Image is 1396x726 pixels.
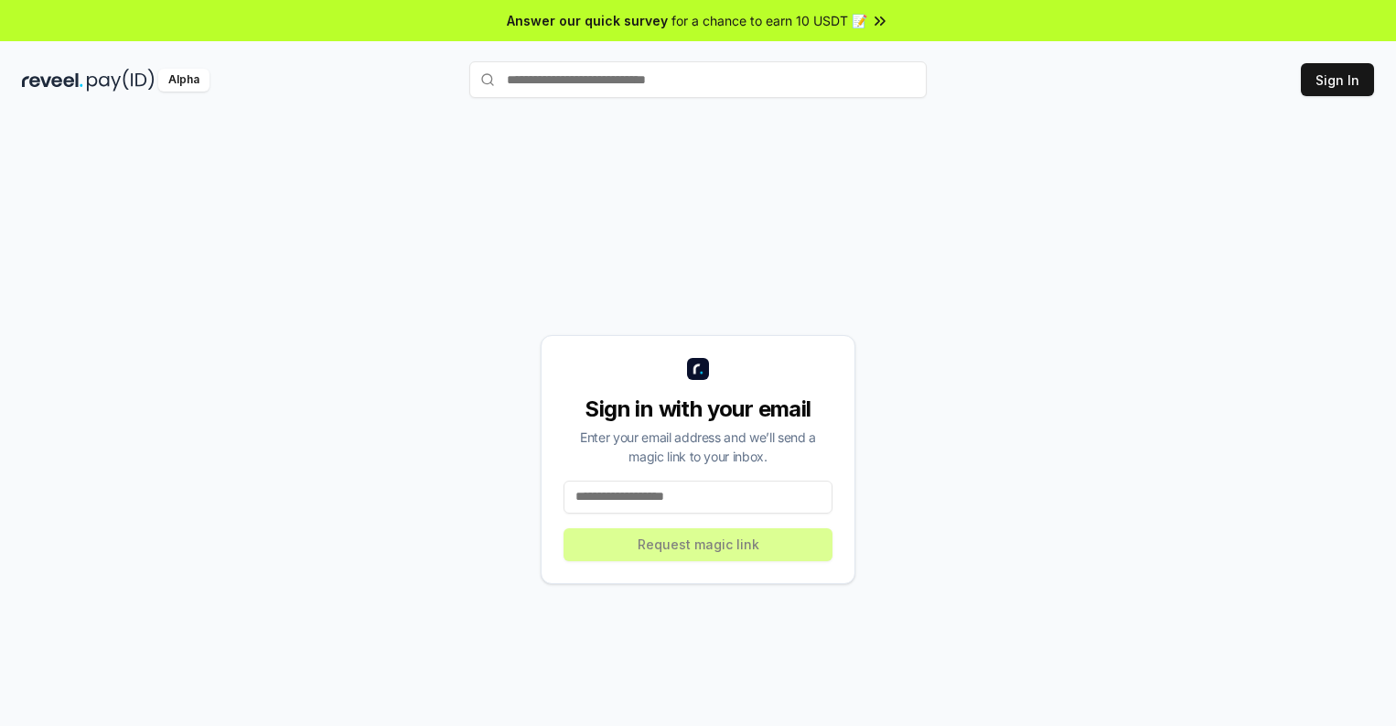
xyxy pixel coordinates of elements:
[87,69,155,92] img: pay_id
[687,358,709,380] img: logo_small
[158,69,209,92] div: Alpha
[564,395,832,424] div: Sign in with your email
[1301,63,1374,96] button: Sign In
[671,11,867,30] span: for a chance to earn 10 USDT 📝
[507,11,668,30] span: Answer our quick survey
[22,69,83,92] img: reveel_dark
[564,428,832,466] div: Enter your email address and we’ll send a magic link to your inbox.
